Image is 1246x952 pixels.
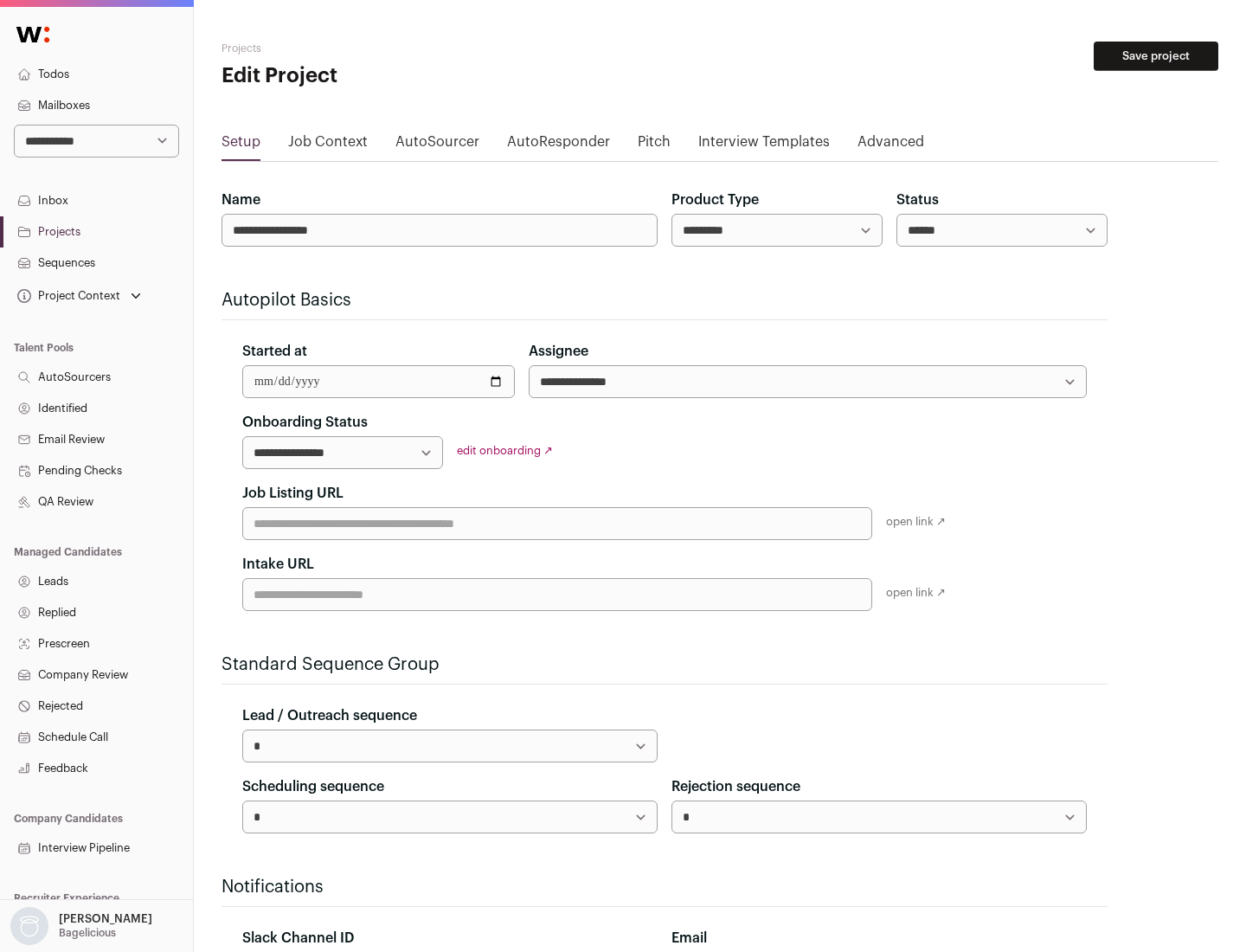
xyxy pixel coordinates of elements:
[457,445,553,456] a: edit onboarding ↗
[395,132,479,159] a: AutoSourcer
[222,62,554,90] h1: Edit Project
[1094,42,1218,71] button: Save project
[638,132,671,159] a: Pitch
[59,912,152,926] p: [PERSON_NAME]
[7,907,156,945] button: Open dropdown
[242,776,384,797] label: Scheduling sequence
[507,132,610,159] a: AutoResponder
[59,926,116,940] p: Bagelicious
[7,17,59,52] img: Wellfound
[222,190,260,210] label: Name
[242,483,344,504] label: Job Listing URL
[671,190,759,210] label: Product Type
[222,42,554,55] h2: Projects
[242,705,417,726] label: Lead / Outreach sequence
[242,341,307,362] label: Started at
[698,132,830,159] a: Interview Templates
[896,190,939,210] label: Status
[529,341,588,362] label: Assignee
[10,907,48,945] img: nopic.png
[242,554,314,575] label: Intake URL
[288,132,368,159] a: Job Context
[242,928,354,949] label: Slack Channel ID
[14,284,145,308] button: Open dropdown
[222,653,1108,677] h2: Standard Sequence Group
[14,289,120,303] div: Project Context
[222,875,1108,899] h2: Notifications
[857,132,924,159] a: Advanced
[671,928,1087,949] div: Email
[222,288,1108,312] h2: Autopilot Basics
[222,132,260,159] a: Setup
[242,412,368,433] label: Onboarding Status
[671,776,800,797] label: Rejection sequence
